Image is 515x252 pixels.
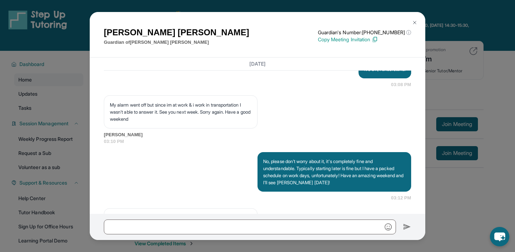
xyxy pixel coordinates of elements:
[391,81,411,88] span: 03:08 PM
[104,39,249,46] p: Guardian of [PERSON_NAME] [PERSON_NAME]
[391,194,411,202] span: 03:12 PM
[110,101,251,122] p: My alarm went off but since im at work & i work in transportation I wasn't able to answer it. See...
[372,36,378,43] img: Copy Icon
[104,60,411,67] h3: [DATE]
[406,29,411,36] span: ⓘ
[104,138,411,145] span: 03:10 PM
[490,227,509,246] button: chat-button
[385,223,392,230] img: Emoji
[412,20,418,25] img: Close Icon
[104,131,411,138] span: [PERSON_NAME]
[318,29,411,36] p: Guardian's Number: [PHONE_NUMBER]
[104,26,249,39] h1: [PERSON_NAME] [PERSON_NAME]
[318,36,411,43] p: Copy Meeting Invitation
[263,158,406,186] p: No, please don't worry about it, it's completely fine and understandable. Typically starting late...
[403,223,411,231] img: Send icon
